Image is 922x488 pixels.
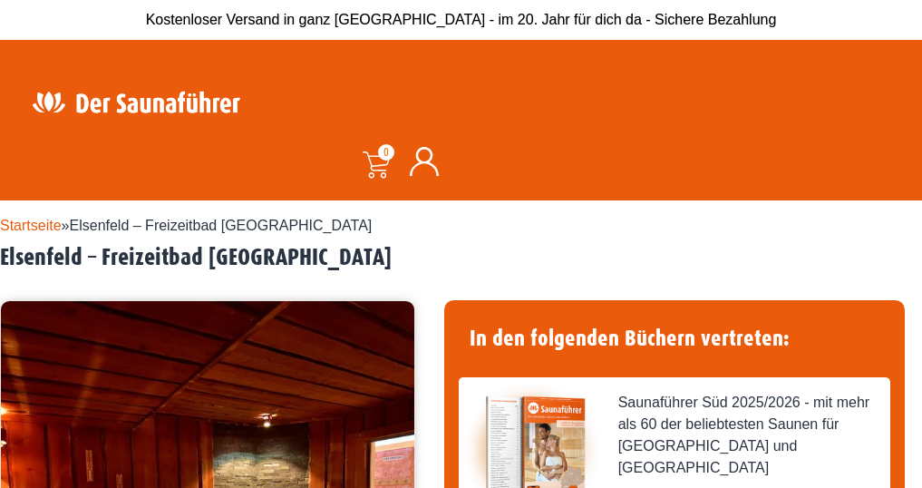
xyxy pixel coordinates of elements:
span: 0 [378,144,394,161]
span: Saunaführer Süd 2025/2026 - mit mehr als 60 der beliebtesten Saunen für [GEOGRAPHIC_DATA] und [GE... [618,392,877,479]
span: Kostenloser Versand in ganz [GEOGRAPHIC_DATA] - im 20. Jahr für dich da - Sichere Bezahlung [146,12,777,27]
span: Elsenfeld – Freizeitbad [GEOGRAPHIC_DATA] [70,218,373,233]
h4: In den folgenden Büchern vertreten: [459,315,891,363]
